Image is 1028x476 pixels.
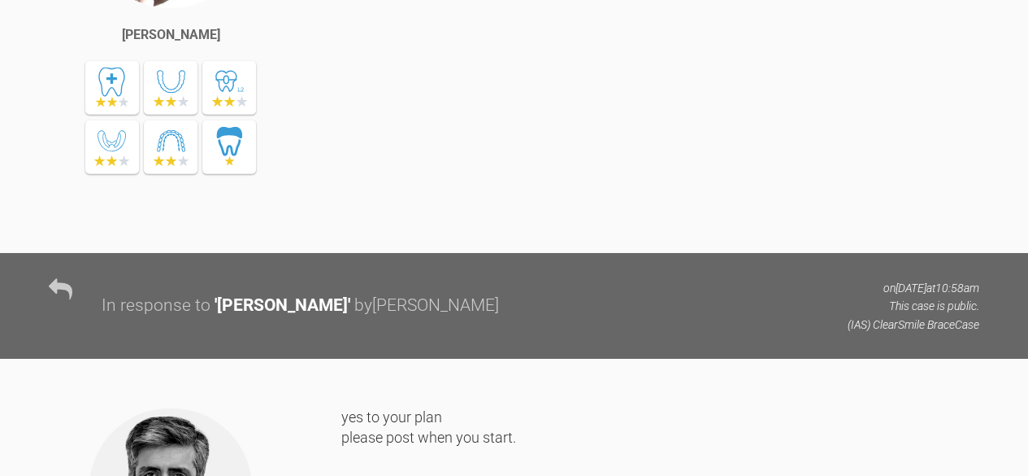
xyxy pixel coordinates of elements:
p: on [DATE] at 10:58am [848,279,979,297]
div: ' [PERSON_NAME] ' [215,292,350,320]
div: In response to [102,292,210,320]
div: [PERSON_NAME] [122,24,220,46]
div: by [PERSON_NAME] [354,292,499,320]
p: (IAS) ClearSmile Brace Case [848,316,979,334]
p: This case is public. [848,297,979,315]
